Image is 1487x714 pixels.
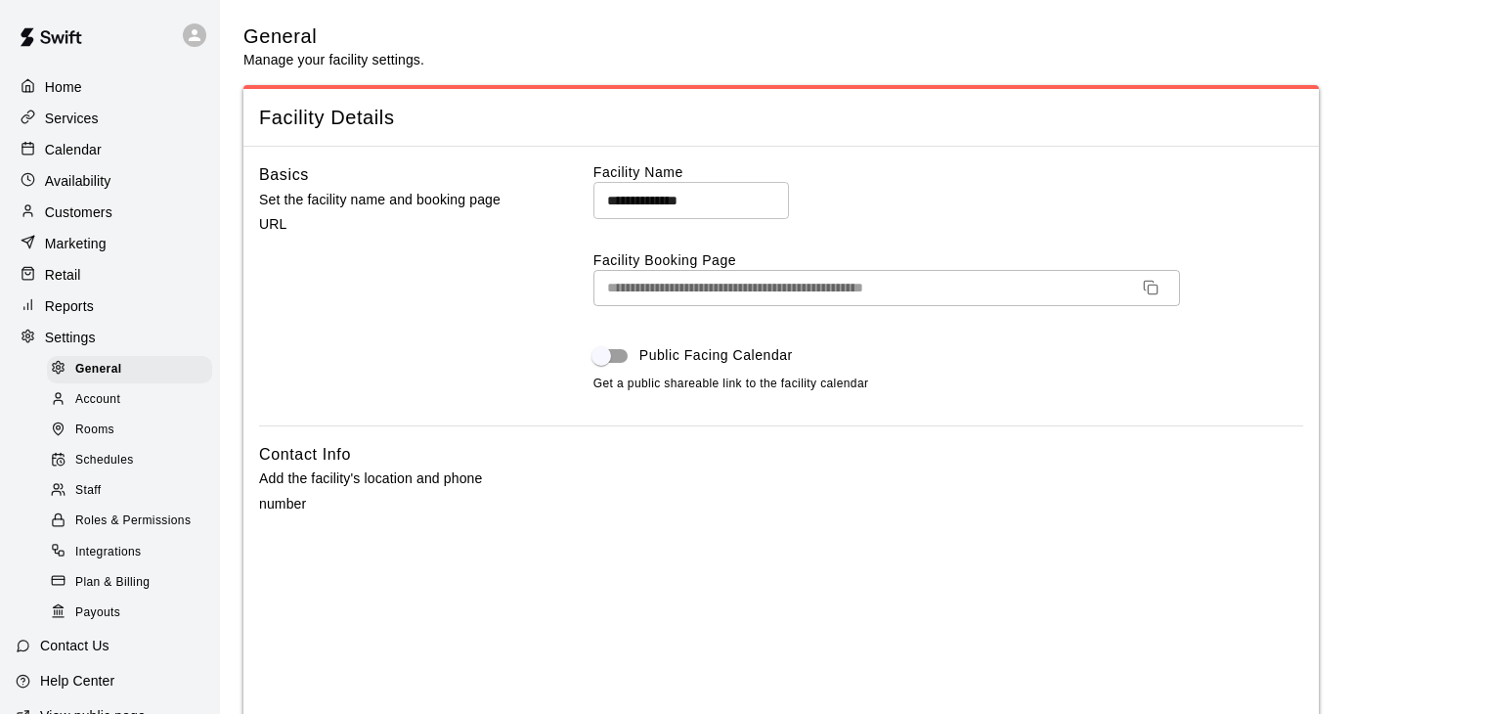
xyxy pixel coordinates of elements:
[75,543,142,562] span: Integrations
[47,537,220,567] a: Integrations
[1135,272,1166,303] button: Copy URL
[47,417,212,444] div: Rooms
[75,360,122,379] span: General
[45,265,81,285] p: Retail
[47,356,212,383] div: General
[47,446,220,476] a: Schedules
[243,23,424,50] h5: General
[40,636,109,655] p: Contact Us
[259,105,1303,131] span: Facility Details
[16,323,204,352] a: Settings
[45,140,102,159] p: Calendar
[75,573,150,593] span: Plan & Billing
[47,354,220,384] a: General
[16,72,204,102] a: Home
[16,229,204,258] a: Marketing
[75,390,120,410] span: Account
[75,451,134,470] span: Schedules
[593,162,1303,182] label: Facility Name
[47,598,220,628] a: Payouts
[47,508,212,535] div: Roles & Permissions
[47,569,212,597] div: Plan & Billing
[259,442,351,468] h6: Contact Info
[45,328,96,347] p: Settings
[45,109,99,128] p: Services
[45,234,107,253] p: Marketing
[639,345,793,366] span: Public Facing Calendar
[16,166,204,196] a: Availability
[47,416,220,446] a: Rooms
[47,386,212,414] div: Account
[16,291,204,321] a: Reports
[47,476,220,507] a: Staff
[16,104,204,133] a: Services
[75,603,120,623] span: Payouts
[16,260,204,290] a: Retail
[45,296,94,316] p: Reports
[47,507,220,537] a: Roles & Permissions
[75,512,191,531] span: Roles & Permissions
[75,421,114,440] span: Rooms
[45,77,82,97] p: Home
[45,171,111,191] p: Availability
[45,202,112,222] p: Customers
[593,375,869,394] span: Get a public shareable link to the facility calendar
[47,539,212,566] div: Integrations
[243,50,424,69] p: Manage your facility settings.
[40,671,114,691] p: Help Center
[259,188,531,237] p: Set the facility name and booking page URL
[47,567,220,598] a: Plan & Billing
[593,250,1303,270] label: Facility Booking Page
[16,198,204,227] a: Customers
[47,447,212,474] div: Schedules
[47,384,220,415] a: Account
[47,477,212,505] div: Staff
[47,600,212,627] div: Payouts
[75,481,101,501] span: Staff
[259,467,531,515] p: Add the facility's location and phone number
[16,135,204,164] a: Calendar
[259,162,309,188] h6: Basics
